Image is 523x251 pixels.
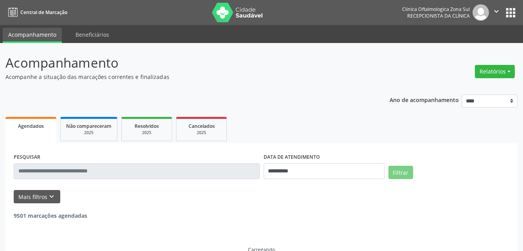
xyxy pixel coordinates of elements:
[388,166,413,179] button: Filtrar
[66,130,111,136] div: 2025
[3,28,62,43] a: Acompanhamento
[14,190,60,204] button: Mais filtroskeyboard_arrow_down
[402,6,470,13] div: Clinica Oftalmologica Zona Sul
[5,6,67,19] a: Central de Marcação
[47,192,56,201] i: keyboard_arrow_down
[407,13,470,19] span: Recepcionista da clínica
[5,53,364,73] p: Acompanhamento
[18,123,44,129] span: Agendados
[390,95,459,104] p: Ano de acompanhamento
[473,4,489,21] img: img
[264,151,320,163] label: DATA DE ATENDIMENTO
[14,212,87,219] strong: 9501 marcações agendadas
[504,6,518,20] button: apps
[66,123,111,129] span: Não compareceram
[489,4,504,21] button: 
[5,73,364,81] p: Acompanhe a situação das marcações correntes e finalizadas
[189,123,215,129] span: Cancelados
[475,65,515,78] button: Relatórios
[127,130,166,136] div: 2025
[135,123,159,129] span: Resolvidos
[492,7,501,16] i: 
[20,9,67,16] span: Central de Marcação
[14,151,40,163] label: PESQUISAR
[182,130,221,136] div: 2025
[70,28,115,41] a: Beneficiários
